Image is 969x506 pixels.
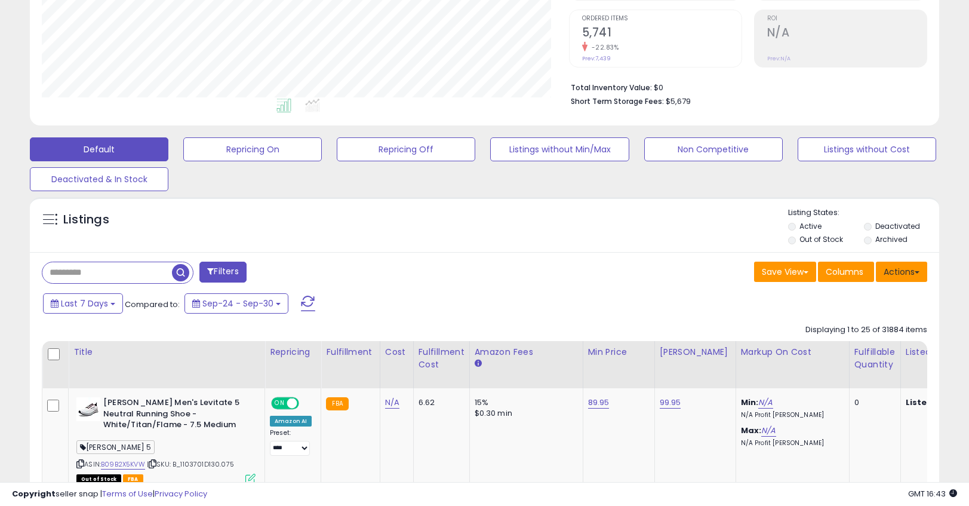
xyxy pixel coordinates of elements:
div: Markup on Cost [741,346,844,358]
a: N/A [385,397,399,409]
h2: 5,741 [582,26,742,42]
button: Deactivated & In Stock [30,167,168,191]
a: N/A [758,397,773,409]
b: Min: [741,397,759,408]
strong: Copyright [12,488,56,499]
label: Active [799,221,822,231]
div: 0 [854,397,891,408]
span: ON [272,398,287,409]
b: Total Inventory Value: [571,82,652,93]
div: $0.30 min [475,408,574,419]
div: Fulfillable Quantity [854,346,896,371]
small: Prev: 7,439 [582,55,611,62]
span: OFF [297,398,316,409]
button: Repricing Off [337,137,475,161]
button: Filters [199,262,246,283]
b: Listed Price: [906,397,960,408]
div: seller snap | | [12,489,207,500]
small: -22.83% [587,43,619,52]
span: Compared to: [125,299,180,310]
span: ROI [767,16,927,22]
div: Min Price [588,346,650,358]
p: N/A Profit [PERSON_NAME] [741,411,840,419]
h2: N/A [767,26,927,42]
a: Terms of Use [102,488,153,499]
div: Amazon AI [270,416,312,427]
h5: Listings [63,211,109,228]
p: N/A Profit [PERSON_NAME] [741,439,840,447]
button: Listings without Min/Max [490,137,629,161]
div: Preset: [270,429,312,456]
div: Fulfillment Cost [419,346,464,371]
button: Columns [818,262,874,282]
label: Out of Stock [799,234,843,244]
small: Amazon Fees. [475,358,482,369]
div: 6.62 [419,397,460,408]
div: Cost [385,346,408,358]
button: Repricing On [183,137,322,161]
b: [PERSON_NAME] Men's Levitate 5 Neutral Running Shoe - White/Titan/Flame - 7.5 Medium [103,397,248,434]
button: Save View [754,262,816,282]
div: Fulfillment [326,346,374,358]
span: Columns [826,266,863,278]
span: 2025-10-8 16:43 GMT [908,488,957,499]
div: ASIN: [76,397,256,483]
div: Repricing [270,346,316,358]
small: Prev: N/A [767,55,790,62]
label: Deactivated [875,221,920,231]
th: The percentage added to the cost of goods (COGS) that forms the calculator for Min & Max prices. [736,341,849,388]
a: N/A [761,425,776,437]
span: Ordered Items [582,16,742,22]
li: $0 [571,79,918,94]
div: Amazon Fees [475,346,578,358]
span: | SKU: B_1103701D130.075 [147,459,234,469]
div: Displaying 1 to 25 of 31884 items [805,324,927,336]
b: Max: [741,425,762,436]
span: Sep-24 - Sep-30 [202,298,273,309]
label: Archived [875,234,908,244]
button: Actions [876,262,927,282]
a: 99.95 [660,397,681,409]
div: [PERSON_NAME] [660,346,731,358]
b: Short Term Storage Fees: [571,96,664,106]
img: 41RGL1elCcL._SL40_.jpg [76,397,100,421]
a: B09B2X5KVW [101,459,145,470]
p: Listing States: [788,207,939,219]
button: Last 7 Days [43,293,123,314]
a: 89.95 [588,397,610,409]
button: Listings without Cost [798,137,936,161]
button: Default [30,137,168,161]
button: Sep-24 - Sep-30 [184,293,288,314]
span: [PERSON_NAME] 5 [76,440,155,454]
div: Title [73,346,260,358]
a: Privacy Policy [155,488,207,499]
div: 15% [475,397,574,408]
button: Non Competitive [644,137,783,161]
small: FBA [326,397,348,410]
span: Last 7 Days [61,298,108,309]
span: $5,679 [666,96,691,107]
